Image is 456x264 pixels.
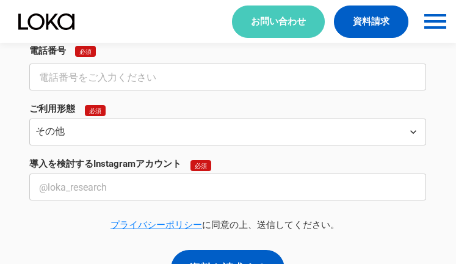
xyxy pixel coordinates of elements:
[29,103,75,116] p: ご利用形態
[334,5,408,38] a: 資料請求
[29,174,426,200] input: @loka_research
[89,107,101,114] p: 必須
[232,5,325,38] a: お問い合わせ
[421,7,450,36] button: menu
[29,64,426,90] input: 電話番号をご入力ください
[79,48,92,55] p: 必須
[195,162,207,169] p: 必須
[23,219,426,232] p: に同意の上、送信してください。
[110,219,202,230] a: プライバシーポリシー
[29,158,181,170] p: 導入を検討するInstagramアカウント
[29,45,66,57] p: 電話番号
